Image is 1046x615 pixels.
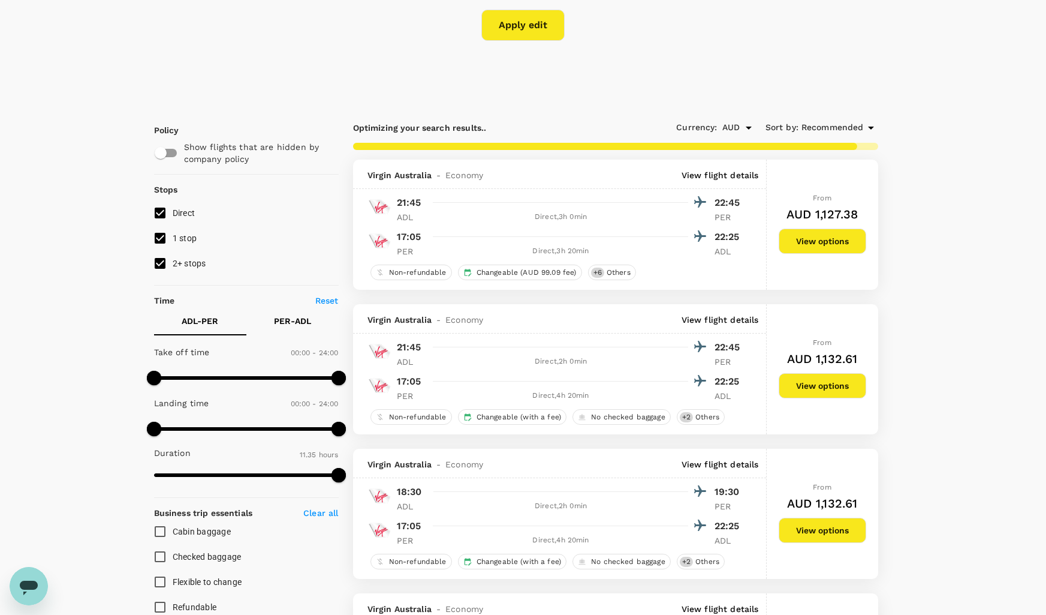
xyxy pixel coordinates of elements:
span: Direct [173,208,195,218]
span: - [432,603,445,615]
div: No checked baggage [572,409,671,425]
div: +6Others [588,265,636,280]
span: 2+ stops [173,259,206,268]
p: Time [154,295,175,307]
p: ADL [397,356,427,368]
button: Apply edit [481,10,565,41]
p: Optimizing your search results.. [353,122,616,134]
p: Clear all [303,507,338,519]
span: Virgin Australia [367,169,432,181]
span: Non-refundable [384,557,451,567]
div: Direct , 2h 0min [434,356,688,368]
span: Flexible to change [173,577,242,587]
div: No checked baggage [572,554,671,569]
div: Changeable (with a fee) [458,409,566,425]
img: VA [367,484,391,508]
p: ADL [397,211,427,223]
span: From [813,194,831,202]
div: Non-refundable [370,554,452,569]
img: VA [367,340,391,364]
img: VA [367,374,391,398]
img: VA [367,195,391,219]
p: ADL [715,535,744,547]
p: 17:05 [397,519,421,533]
p: View flight details [682,458,759,470]
span: Non-refundable [384,268,451,278]
div: Direct , 3h 0min [434,211,688,223]
p: ADL [397,500,427,512]
div: Non-refundable [370,409,452,425]
div: +2Others [677,409,725,425]
p: PER [715,211,744,223]
span: - [432,314,445,326]
p: ADL - PER [182,315,218,327]
span: Checked baggage [173,552,242,562]
button: View options [779,229,866,254]
p: 18:30 [397,485,422,499]
span: Non-refundable [384,412,451,422]
div: +2Others [677,554,725,569]
span: 1 stop [173,233,197,243]
span: Changeable (AUD 99.09 fee) [472,268,581,278]
p: Take off time [154,346,210,358]
div: Changeable (AUD 99.09 fee) [458,265,582,280]
span: - [432,458,445,470]
span: Economy [445,458,483,470]
span: - [432,169,445,181]
p: 17:05 [397,374,421,389]
p: 22:45 [715,340,744,355]
p: PER [397,390,427,402]
p: 22:25 [715,519,744,533]
div: Direct , 4h 20min [434,390,688,402]
h6: AUD 1,132.61 [787,349,858,368]
iframe: Button to launch messaging window [10,567,48,605]
span: From [813,338,831,347]
p: ADL [715,390,744,402]
p: PER [715,356,744,368]
p: PER [397,245,427,257]
span: 00:00 - 24:00 [291,349,339,357]
span: Economy [445,603,483,615]
p: 21:45 [397,196,421,210]
span: Recommended [801,121,864,134]
h6: AUD 1,132.61 [787,494,858,513]
span: Refundable [173,602,217,612]
p: Duration [154,447,191,459]
span: Cabin baggage [173,527,231,536]
span: Virgin Australia [367,314,432,326]
span: Others [691,557,724,567]
span: Virgin Australia [367,458,432,470]
p: Reset [315,295,339,307]
span: Currency : [676,121,717,134]
span: + 2 [680,557,693,567]
h6: AUD 1,127.38 [786,205,858,224]
strong: Stops [154,185,178,194]
span: Economy [445,169,483,181]
strong: Business trip essentials [154,508,253,518]
div: Changeable (with a fee) [458,554,566,569]
span: + 2 [680,412,693,422]
span: 11.35 hours [300,451,339,459]
p: PER - ADL [274,315,311,327]
p: View flight details [682,169,759,181]
div: Direct , 4h 20min [434,535,688,547]
span: Virgin Australia [367,603,432,615]
p: View flight details [682,603,759,615]
span: From [813,483,831,491]
span: No checked baggage [586,557,670,567]
p: 22:25 [715,230,744,244]
img: VA [367,518,391,542]
p: Policy [154,124,165,136]
div: Non-refundable [370,265,452,280]
span: + 6 [591,268,604,278]
span: Others [691,412,724,422]
p: ADL [715,245,744,257]
span: Sort by : [765,121,798,134]
p: Show flights that are hidden by company policy [184,141,330,165]
p: Landing time [154,397,209,409]
span: Others [602,268,635,278]
div: Direct , 2h 0min [434,500,688,512]
p: 22:45 [715,196,744,210]
p: 17:05 [397,230,421,244]
button: Open [740,119,757,136]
